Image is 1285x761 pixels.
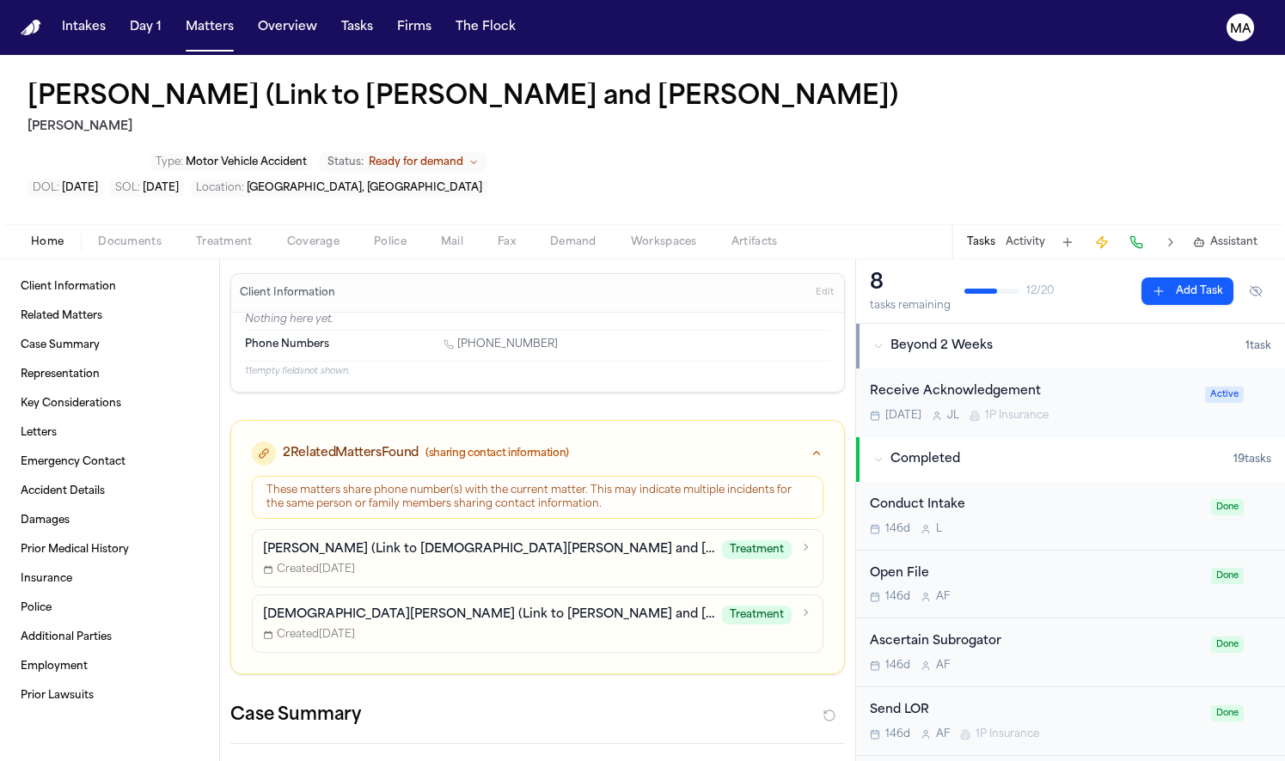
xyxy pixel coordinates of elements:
[179,12,241,43] button: Matters
[1210,235,1257,249] span: Assistant
[985,409,1049,423] span: 1P Insurance
[936,659,950,673] span: A F
[425,447,569,460] span: (sharing contact information)
[441,235,463,249] span: Mail
[870,701,1201,721] div: Send LOR
[251,12,324,43] button: Overview
[196,183,244,193] span: Location :
[14,478,205,505] a: Accident Details
[890,338,993,355] span: Beyond 2 Weeks
[1211,705,1244,721] span: Done
[885,409,921,423] span: [DATE]
[21,20,41,36] a: Home
[150,154,312,171] button: Edit Type: Motor Vehicle Accident
[14,273,205,301] a: Client Information
[287,235,340,249] span: Coverage
[14,302,205,330] a: Related Matters
[231,421,844,476] button: 2RelatedMattersFound(sharing contact information)
[236,286,339,300] h3: Client Information
[856,482,1285,551] div: Open task: Conduct Intake
[550,235,597,249] span: Demand
[722,540,792,559] span: Treatment
[856,368,1285,436] div: Open task: Receive Acknowledgement
[1240,277,1271,305] button: Hide completed tasks (⌘⇧H)
[123,12,168,43] button: Day 1
[14,390,205,417] a: Key Considerations
[1245,339,1271,353] span: 1 task
[266,484,809,511] div: These matters share phone number(s) with the current matter. This may indicate multiple incidents...
[498,235,516,249] span: Fax
[1124,230,1148,254] button: Make a Call
[14,624,205,651] a: Additional Parties
[245,338,329,351] span: Phone Numbers
[98,235,162,249] span: Documents
[1211,568,1244,584] span: Done
[191,180,487,197] button: Edit Location: Orange, NJ
[252,529,823,587] a: [PERSON_NAME] (Link to [DEMOGRAPHIC_DATA][PERSON_NAME] and [PERSON_NAME])TreatmentCreated[DATE]
[390,12,438,43] button: Firms
[62,183,98,193] span: [DATE]
[1205,387,1244,403] span: Active
[1211,636,1244,653] span: Done
[731,235,778,249] span: Artifacts
[369,155,463,169] span: Ready for demand
[1211,499,1244,515] span: Done
[449,12,523,43] button: The Flock
[14,361,205,388] a: Representation
[936,728,950,741] span: A F
[811,279,839,307] button: Edit
[283,445,419,462] span: 2 Related Matters Found
[1193,235,1257,249] button: Assistant
[33,183,59,193] span: DOL :
[870,632,1201,652] div: Ascertain Subrogator
[936,590,950,604] span: A F
[245,365,830,378] p: 11 empty fields not shown.
[1026,284,1054,298] span: 12 / 20
[21,20,41,36] img: Finch Logo
[870,496,1201,515] div: Conduct Intake
[947,409,959,423] span: J L
[374,235,407,249] span: Police
[245,313,830,330] p: Nothing here yet.
[856,324,1285,368] button: Beyond 2 Weeks1task
[14,419,205,447] a: Letters
[870,270,951,297] div: 8
[110,180,184,197] button: Edit SOL: 2027-03-18
[14,332,205,359] a: Case Summary
[156,157,183,167] span: Type :
[1056,230,1080,254] button: Add Task
[247,183,482,193] span: [GEOGRAPHIC_DATA], [GEOGRAPHIC_DATA]
[252,594,823,653] a: [DEMOGRAPHIC_DATA][PERSON_NAME] (Link to [PERSON_NAME] and [PERSON_NAME])TreatmentCreated[DATE]
[856,687,1285,756] div: Open task: Send LOR
[1006,235,1045,249] button: Activity
[856,618,1285,687] div: Open task: Ascertain Subrogator
[263,606,715,624] p: [DEMOGRAPHIC_DATA][PERSON_NAME] (Link to [PERSON_NAME] and [PERSON_NAME])
[870,564,1201,584] div: Open File
[334,12,380,43] button: Tasks
[14,653,205,680] a: Employment
[936,522,942,536] span: L
[870,382,1195,402] div: Receive Acknowledgement
[444,338,558,351] a: Call 1 (973) 280-9436
[55,12,113,43] button: Intakes
[631,235,697,249] span: Workspaces
[14,448,205,476] a: Emergency Contact
[856,551,1285,619] div: Open task: Open File
[885,728,910,741] span: 146d
[1141,277,1233,305] button: Add Task
[14,507,205,534] a: Damages
[856,437,1285,482] button: Completed19tasks
[885,659,910,673] span: 146d
[722,606,792,624] span: Treatment
[870,299,951,313] div: tasks remaining
[143,183,179,193] span: [DATE]
[319,152,487,173] button: Change status from Ready for demand
[263,541,715,558] p: [PERSON_NAME] (Link to [DEMOGRAPHIC_DATA][PERSON_NAME] and [PERSON_NAME])
[885,590,910,604] span: 146d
